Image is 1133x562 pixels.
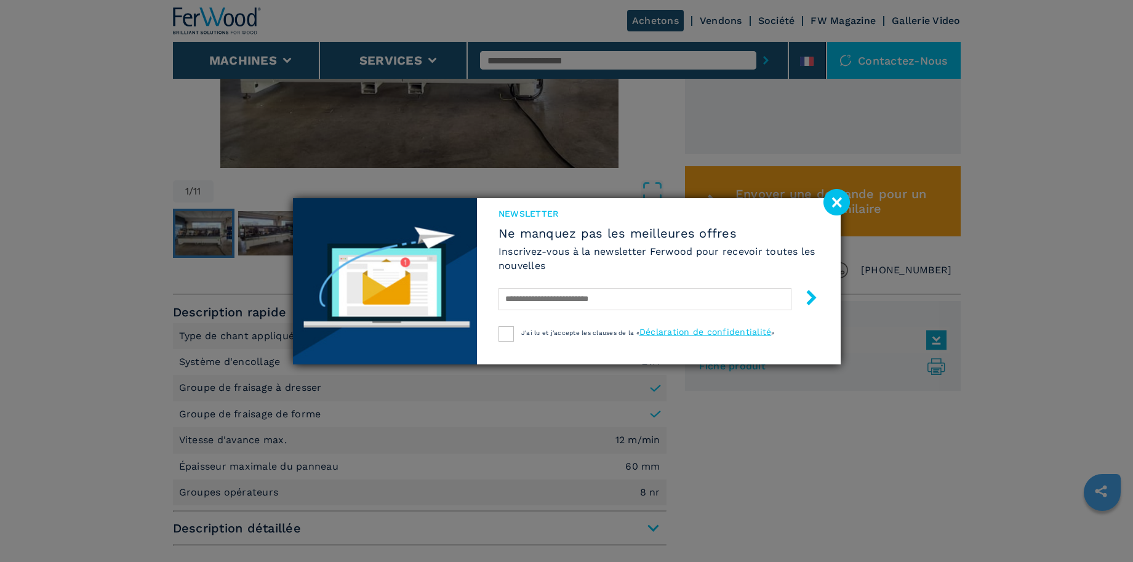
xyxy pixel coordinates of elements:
button: submit-button [791,285,819,314]
span: J'ai lu et j'accepte les clauses de la « [521,329,639,336]
span: Newsletter [498,207,819,220]
h6: Inscrivez-vous à la newsletter Ferwood pour recevoir toutes les nouvelles [498,244,819,273]
span: » [771,329,774,336]
span: Ne manquez pas les meilleures offres [498,226,819,241]
img: Newsletter image [293,198,477,364]
a: Déclaration de confidentialité [639,327,772,337]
